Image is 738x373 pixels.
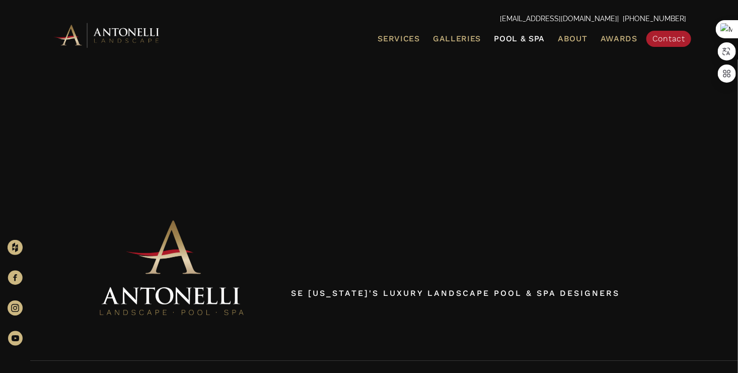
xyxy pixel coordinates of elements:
[433,34,481,43] span: Galleries
[652,34,685,43] span: Contact
[8,240,23,255] img: Houzz
[429,32,485,45] a: Galleries
[374,32,424,45] a: Services
[378,35,420,43] span: Services
[96,216,247,321] img: Antonelli Stacked Logo
[500,15,617,23] a: [EMAIL_ADDRESS][DOMAIN_NAME]
[291,288,620,298] a: SE [US_STATE]'s Luxury Landscape Pool & Spa Designers
[52,21,163,49] img: Antonelli Horizontal Logo
[494,34,545,43] span: Pool & Spa
[597,32,641,45] a: Awards
[52,13,686,26] p: | [PHONE_NUMBER]
[558,35,587,43] span: About
[601,34,637,43] span: Awards
[490,32,549,45] a: Pool & Spa
[554,32,592,45] a: About
[646,31,691,47] a: Contact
